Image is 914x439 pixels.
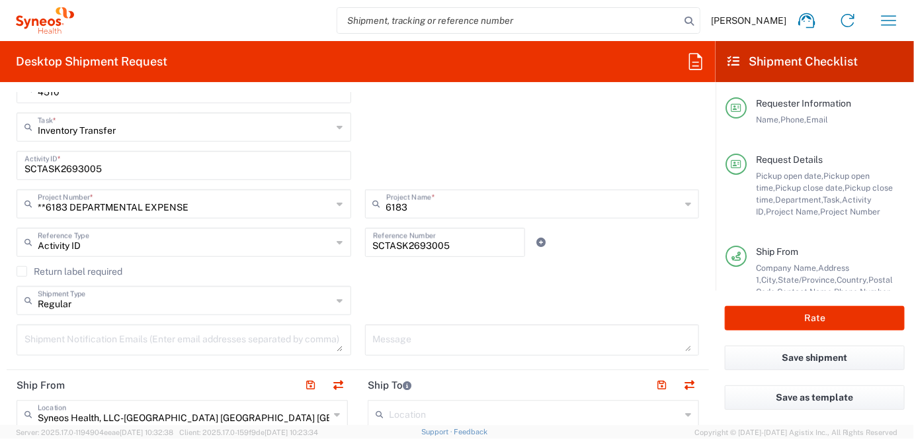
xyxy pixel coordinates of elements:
[337,8,680,33] input: Shipment, tracking or reference number
[761,275,778,285] span: City,
[820,207,880,217] span: Project Number
[711,15,786,26] span: [PERSON_NAME]
[265,428,318,436] span: [DATE] 10:23:34
[17,379,65,392] h2: Ship From
[532,233,550,252] a: Add Reference
[778,275,837,285] span: State/Province,
[179,428,318,436] span: Client: 2025.17.0-159f9de
[834,287,890,297] span: Phone Number
[756,154,823,165] span: Request Details
[777,287,834,297] span: Contact Name,
[725,385,905,410] button: Save as template
[756,246,798,257] span: Ship From
[694,426,898,438] span: Copyright © [DATE]-[DATE] Agistix Inc., All Rights Reserved
[756,263,818,273] span: Company Name,
[725,306,905,330] button: Rate
[16,428,173,436] span: Server: 2025.17.0-1194904eeae
[421,428,454,436] a: Support
[806,115,828,124] span: Email
[756,98,851,109] span: Requester Information
[756,115,780,124] span: Name,
[454,428,488,436] a: Feedback
[766,207,820,217] span: Project Name,
[775,183,845,193] span: Pickup close date,
[727,54,858,70] h2: Shipment Checklist
[368,379,411,392] h2: Ship To
[823,195,842,205] span: Task,
[120,428,173,436] span: [DATE] 10:32:38
[16,54,167,70] h2: Desktop Shipment Request
[17,266,122,277] label: Return label required
[837,275,868,285] span: Country,
[725,346,905,370] button: Save shipment
[780,115,806,124] span: Phone,
[756,171,823,181] span: Pickup open date,
[775,195,823,205] span: Department,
